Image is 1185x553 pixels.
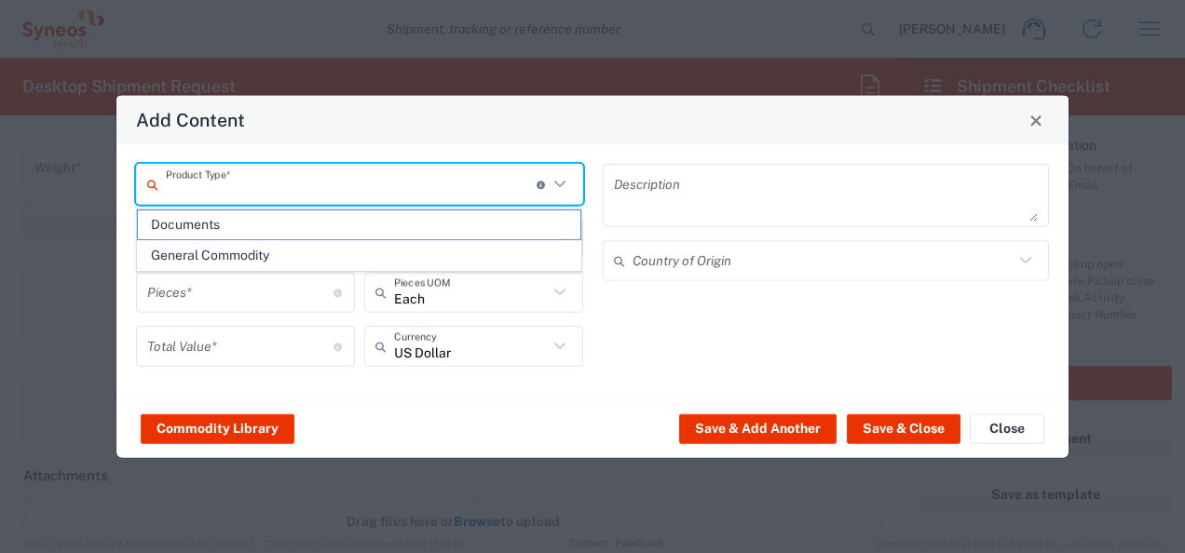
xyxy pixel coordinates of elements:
[138,210,581,239] span: Documents
[970,413,1044,443] button: Close
[141,413,294,443] button: Commodity Library
[138,241,581,270] span: General Commodity
[1023,107,1049,133] button: Close
[847,413,960,443] button: Save & Close
[136,106,245,133] h4: Add Content
[679,413,837,443] button: Save & Add Another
